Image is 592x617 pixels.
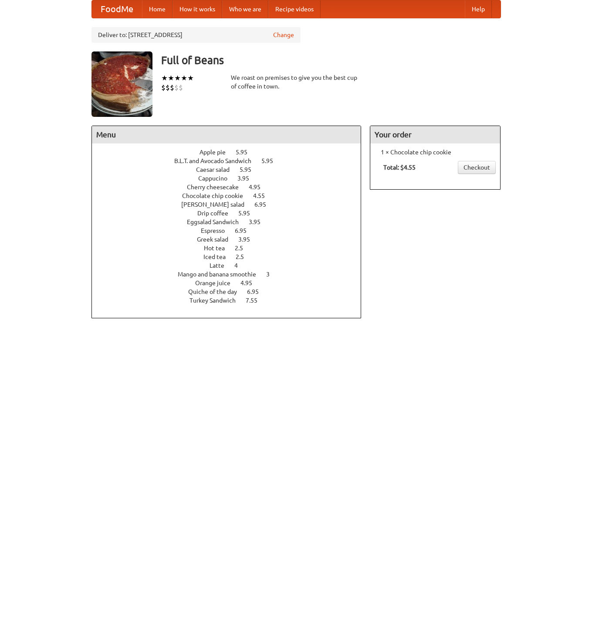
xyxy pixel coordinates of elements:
[187,184,277,191] a: Cherry cheesecake 4.95
[187,218,277,225] a: Eggsalad Sandwich 3.95
[465,0,492,18] a: Help
[273,31,294,39] a: Change
[181,201,282,208] a: [PERSON_NAME] salad 6.95
[187,218,247,225] span: Eggsalad Sandwich
[266,271,278,278] span: 3
[161,73,168,83] li: ★
[198,175,236,182] span: Cappucino
[92,126,361,143] h4: Menu
[182,192,281,199] a: Chocolate chip cookie 4.55
[161,51,501,69] h3: Full of Beans
[200,149,234,156] span: Apple pie
[178,271,265,278] span: Mango and banana smoothie
[238,210,259,217] span: 5.95
[182,192,252,199] span: Chocolate chip cookie
[161,83,166,92] li: $
[247,288,267,295] span: 6.95
[92,0,142,18] a: FoodMe
[246,297,266,304] span: 7.55
[188,288,246,295] span: Quiche of the day
[370,126,500,143] h4: Your order
[203,253,234,260] span: Iced tea
[249,184,269,191] span: 4.95
[235,245,252,252] span: 2.5
[197,236,237,243] span: Greek salad
[236,253,253,260] span: 2.5
[238,236,259,243] span: 3.95
[240,280,261,286] span: 4.95
[166,83,170,92] li: $
[174,157,260,164] span: B.L.T. and Avocado Sandwich
[170,83,174,92] li: $
[268,0,321,18] a: Recipe videos
[181,201,253,208] span: [PERSON_NAME] salad
[196,166,267,173] a: Caesar salad 5.95
[261,157,282,164] span: 5.95
[174,157,289,164] a: B.L.T. and Avocado Sandwich 5.95
[168,73,174,83] li: ★
[179,83,183,92] li: $
[203,253,260,260] a: Iced tea 2.5
[204,245,233,252] span: Hot tea
[197,210,237,217] span: Drip coffee
[91,51,152,117] img: angular.jpg
[253,192,274,199] span: 4.55
[240,166,260,173] span: 5.95
[173,0,222,18] a: How it works
[174,73,181,83] li: ★
[142,0,173,18] a: Home
[249,218,269,225] span: 3.95
[189,297,244,304] span: Turkey Sandwich
[201,227,233,234] span: Espresso
[174,83,179,92] li: $
[200,149,264,156] a: Apple pie 5.95
[198,175,265,182] a: Cappucino 3.95
[236,149,256,156] span: 5.95
[181,73,187,83] li: ★
[196,166,238,173] span: Caesar salad
[375,148,496,157] li: 1 × Chocolate chip cookie
[195,280,268,286] a: Orange juice 4.95
[197,236,266,243] a: Greek salad 3.95
[187,73,194,83] li: ★
[383,164,416,171] b: Total: $4.55
[231,73,362,91] div: We roast on premises to give you the best cup of coffee in town.
[235,227,255,234] span: 6.95
[197,210,266,217] a: Drip coffee 5.95
[188,288,275,295] a: Quiche of the day 6.95
[234,262,247,269] span: 4
[189,297,274,304] a: Turkey Sandwich 7.55
[91,27,301,43] div: Deliver to: [STREET_ADDRESS]
[178,271,286,278] a: Mango and banana smoothie 3
[201,227,263,234] a: Espresso 6.95
[458,161,496,174] a: Checkout
[187,184,247,191] span: Cherry cheesecake
[195,280,239,286] span: Orange juice
[237,175,258,182] span: 3.95
[204,245,259,252] a: Hot tea 2.5
[210,262,254,269] a: Latte 4
[210,262,233,269] span: Latte
[222,0,268,18] a: Who we are
[254,201,275,208] span: 6.95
